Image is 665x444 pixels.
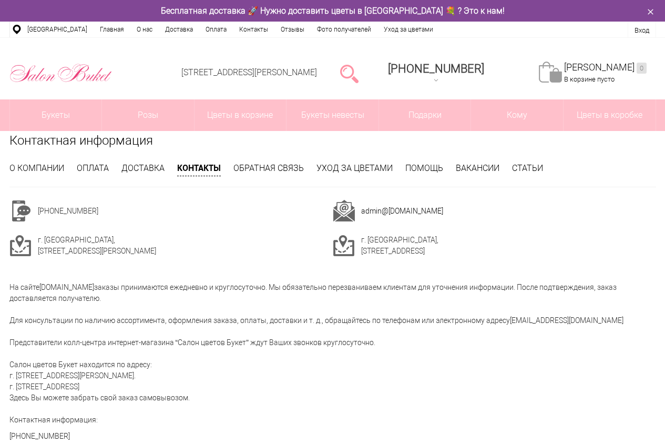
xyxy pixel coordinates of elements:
a: Статьи [512,163,543,173]
a: Уход за цветами [377,22,439,37]
a: Оплата [199,22,233,37]
p: Контактная информация: [9,415,656,426]
a: Вход [635,26,649,34]
a: Отзывы [274,22,311,37]
a: Помощь [405,163,443,173]
a: Фото получателей [311,22,377,37]
a: Цветы в коробке [564,99,656,131]
a: [PHONE_NUMBER] [382,58,490,88]
a: О компании [9,163,64,173]
a: Уход за цветами [316,163,393,173]
a: Оплата [77,163,109,173]
a: [EMAIL_ADDRESS][DOMAIN_NAME] [510,316,623,325]
a: [PERSON_NAME] [564,62,647,74]
td: [PHONE_NUMBER] [38,200,333,222]
a: Доставка [159,22,199,37]
h1: Контактная информация [9,131,656,150]
a: Розы [102,99,194,131]
td: г. [GEOGRAPHIC_DATA], [STREET_ADDRESS] [361,235,656,257]
a: Букеты невесты [287,99,378,131]
span: Кому [471,99,563,131]
span: [PHONE_NUMBER] [388,62,484,75]
a: admin [361,207,382,215]
img: cont1.png [9,200,32,222]
a: Доставка [121,163,165,173]
a: Подарки [379,99,471,131]
a: Контакты [233,22,274,37]
td: г. [GEOGRAPHIC_DATA], [STREET_ADDRESS][PERSON_NAME] [38,235,333,257]
img: cont3.png [9,235,32,257]
img: cont2.png [333,200,355,222]
a: Букеты [10,99,102,131]
a: Главная [94,22,130,37]
img: Цветы Нижний Новгород [9,62,112,85]
a: О нас [130,22,159,37]
ins: 0 [637,63,647,74]
a: Обратная связь [233,163,304,173]
a: @[DOMAIN_NAME] [382,207,443,215]
a: [PHONE_NUMBER] [9,432,70,440]
a: [DOMAIN_NAME] [39,283,94,291]
a: [GEOGRAPHIC_DATA] [21,22,94,37]
div: Бесплатная доставка 🚀 Нужно доставить цветы в [GEOGRAPHIC_DATA] 💐 ? Это к нам! [2,5,664,16]
a: Контакты [177,162,221,176]
a: Цветы в корзине [195,99,287,131]
span: В корзине пусто [564,75,615,83]
a: [STREET_ADDRESS][PERSON_NAME] [181,67,317,77]
img: cont3.png [333,235,355,257]
a: Вакансии [456,163,499,173]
